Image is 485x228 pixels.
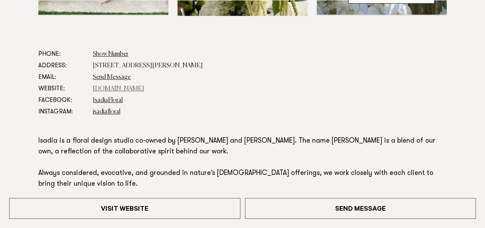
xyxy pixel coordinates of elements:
[9,198,240,219] a: Visit Website
[38,48,87,60] dt: Phone:
[38,95,87,106] dt: Facebook:
[38,72,87,83] dt: Email:
[245,198,476,219] a: Send Message
[93,74,131,80] a: Send Message
[93,51,128,57] a: Show Number
[93,109,120,115] a: isadiafloral
[93,97,123,103] a: IsadiaFloral
[38,60,87,72] dt: Address:
[38,106,87,118] dt: Instagram:
[93,60,447,72] dd: [STREET_ADDRESS][PERSON_NAME]
[38,83,87,95] dt: Website:
[93,86,144,92] a: [DOMAIN_NAME]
